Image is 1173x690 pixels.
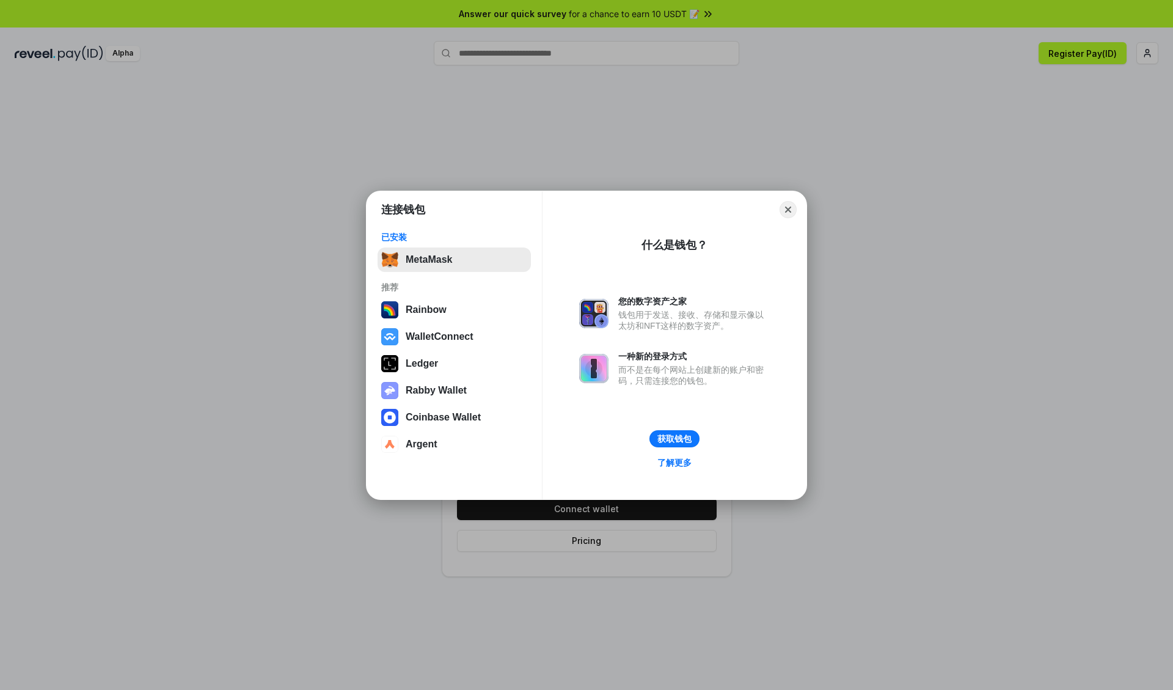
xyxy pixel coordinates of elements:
[378,325,531,349] button: WalletConnect
[579,354,608,383] img: svg+xml,%3Csvg%20xmlns%3D%22http%3A%2F%2Fwww.w3.org%2F2000%2Fsvg%22%20fill%3D%22none%22%20viewBox...
[406,439,437,450] div: Argent
[381,282,527,293] div: 推荐
[381,355,398,372] img: svg+xml,%3Csvg%20xmlns%3D%22http%3A%2F%2Fwww.w3.org%2F2000%2Fsvg%22%20width%3D%2228%22%20height%3...
[780,201,797,218] button: Close
[381,232,527,243] div: 已安装
[378,351,531,376] button: Ledger
[381,409,398,426] img: svg+xml,%3Csvg%20width%3D%2228%22%20height%3D%2228%22%20viewBox%3D%220%200%2028%2028%22%20fill%3D...
[381,436,398,453] img: svg+xml,%3Csvg%20width%3D%2228%22%20height%3D%2228%22%20viewBox%3D%220%200%2028%2028%22%20fill%3D...
[406,385,467,396] div: Rabby Wallet
[381,382,398,399] img: svg+xml,%3Csvg%20xmlns%3D%22http%3A%2F%2Fwww.w3.org%2F2000%2Fsvg%22%20fill%3D%22none%22%20viewBox...
[406,254,452,265] div: MetaMask
[618,296,770,307] div: 您的数字资产之家
[378,378,531,403] button: Rabby Wallet
[650,455,699,471] a: 了解更多
[378,248,531,272] button: MetaMask
[579,299,608,328] img: svg+xml,%3Csvg%20xmlns%3D%22http%3A%2F%2Fwww.w3.org%2F2000%2Fsvg%22%20fill%3D%22none%22%20viewBox...
[618,351,770,362] div: 一种新的登录方式
[378,298,531,322] button: Rainbow
[378,405,531,430] button: Coinbase Wallet
[641,238,707,252] div: 什么是钱包？
[381,301,398,318] img: svg+xml,%3Csvg%20width%3D%22120%22%20height%3D%22120%22%20viewBox%3D%220%200%20120%20120%22%20fil...
[381,202,425,217] h1: 连接钱包
[657,457,692,468] div: 了解更多
[406,412,481,423] div: Coinbase Wallet
[649,430,700,447] button: 获取钱包
[381,251,398,268] img: svg+xml,%3Csvg%20fill%3D%22none%22%20height%3D%2233%22%20viewBox%3D%220%200%2035%2033%22%20width%...
[657,433,692,444] div: 获取钱包
[618,364,770,386] div: 而不是在每个网站上创建新的账户和密码，只需连接您的钱包。
[406,331,473,342] div: WalletConnect
[378,432,531,457] button: Argent
[406,304,447,315] div: Rainbow
[618,309,770,331] div: 钱包用于发送、接收、存储和显示像以太坊和NFT这样的数字资产。
[406,358,438,369] div: Ledger
[381,328,398,345] img: svg+xml,%3Csvg%20width%3D%2228%22%20height%3D%2228%22%20viewBox%3D%220%200%2028%2028%22%20fill%3D...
